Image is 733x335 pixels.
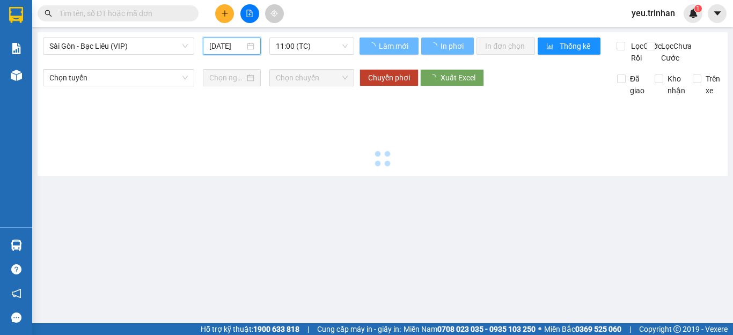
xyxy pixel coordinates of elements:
[201,323,299,335] span: Hỗ trợ kỹ thuật:
[5,80,110,98] b: GỬI : VP Giá Rai
[560,40,592,52] span: Thống kê
[626,73,649,96] span: Đã giao
[11,288,21,299] span: notification
[45,10,52,17] span: search
[368,42,377,50] span: loading
[673,325,681,333] span: copyright
[538,38,600,55] button: bar-chartThống kê
[49,70,188,86] span: Chọn tuyến
[360,69,419,86] button: Chuyển phơi
[696,5,700,12] span: 1
[317,323,401,335] span: Cung cấp máy in - giấy in:
[5,50,204,64] li: 0983 44 7777
[688,9,698,18] img: icon-new-feature
[701,73,724,96] span: Trên xe
[421,38,474,55] button: In phơi
[246,10,253,17] span: file-add
[546,42,555,51] span: bar-chart
[62,26,70,34] span: environment
[538,327,541,331] span: ⚪️
[276,38,348,54] span: 11:00 (TC)
[441,40,465,52] span: In phơi
[627,40,663,64] span: Lọc Cước Rồi
[379,40,410,52] span: Làm mới
[623,6,684,20] span: yeu.trinhan
[11,240,22,251] img: warehouse-icon
[221,10,229,17] span: plus
[62,53,70,61] span: phone
[629,323,631,335] span: |
[11,43,22,54] img: solution-icon
[477,38,535,55] button: In đơn chọn
[307,323,309,335] span: |
[694,5,702,12] sup: 1
[575,325,621,333] strong: 0369 525 060
[708,4,727,23] button: caret-down
[420,69,484,86] button: Xuất Excel
[404,323,536,335] span: Miền Nam
[253,325,299,333] strong: 1900 633 818
[209,72,245,84] input: Chọn ngày
[62,7,116,20] b: TRÍ NHÂN
[265,4,284,23] button: aim
[59,8,186,19] input: Tìm tên, số ĐT hoặc mã đơn
[11,312,21,323] span: message
[270,10,278,17] span: aim
[657,40,693,64] span: Lọc Chưa Cước
[11,70,22,81] img: warehouse-icon
[209,40,245,52] input: 13/10/2025
[276,70,348,86] span: Chọn chuyến
[11,264,21,274] span: question-circle
[663,73,690,96] span: Kho nhận
[240,4,259,23] button: file-add
[215,4,234,23] button: plus
[713,9,722,18] span: caret-down
[9,7,23,23] img: logo-vxr
[430,42,439,50] span: loading
[360,38,419,55] button: Làm mới
[49,38,188,54] span: Sài Gòn - Bạc Liêu (VIP)
[437,325,536,333] strong: 0708 023 035 - 0935 103 250
[544,323,621,335] span: Miền Bắc
[5,24,204,50] li: [STREET_ADDRESS][PERSON_NAME]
